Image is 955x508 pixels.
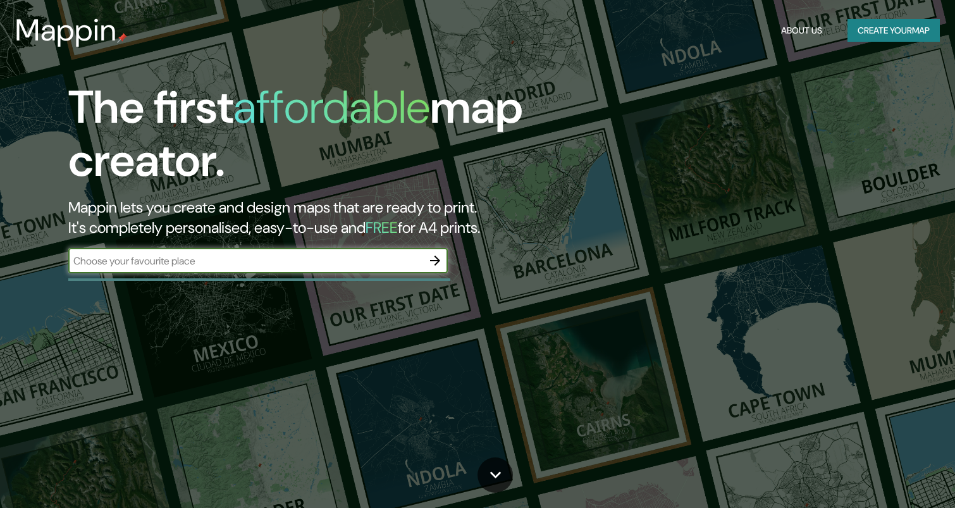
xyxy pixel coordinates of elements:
[847,19,940,42] button: Create yourmap
[68,254,422,268] input: Choose your favourite place
[68,81,546,197] h1: The first map creator.
[366,218,398,237] h5: FREE
[68,197,546,238] h2: Mappin lets you create and design maps that are ready to print. It's completely personalised, eas...
[776,19,827,42] button: About Us
[15,13,117,48] h3: Mappin
[233,78,430,137] h1: affordable
[117,33,127,43] img: mappin-pin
